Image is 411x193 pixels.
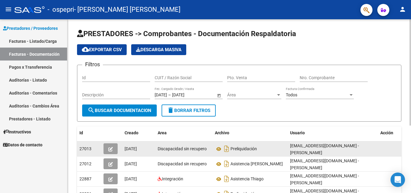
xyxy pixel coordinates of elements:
span: – [168,92,171,98]
span: Todos [286,92,297,97]
input: Start date [155,92,167,98]
span: Discapacidad sin recupero [158,146,207,151]
span: Archivo [215,130,229,135]
datatable-header-cell: Usuario [288,126,378,139]
datatable-header-cell: Id [77,126,101,139]
span: 22887 [79,176,91,181]
mat-icon: delete [167,107,174,114]
span: Exportar CSV [82,47,122,52]
span: - [PERSON_NAME] [PERSON_NAME] [74,3,181,16]
span: Buscar Documentacion [88,108,151,113]
span: Preliquidación [230,147,257,151]
span: Instructivos [3,129,31,135]
span: Área [227,92,276,98]
span: Descarga Masiva [136,47,181,52]
datatable-header-cell: Acción [378,126,408,139]
button: Buscar Documentacion [82,104,157,117]
app-download-masive: Descarga masiva de comprobantes (adjuntos) [131,44,186,55]
i: Descargar documento [223,159,230,169]
span: Id [79,130,83,135]
span: Acción [380,130,393,135]
span: Asistencia Thiago [230,177,264,182]
i: Descargar documento [223,144,230,154]
datatable-header-cell: Archivo [212,126,288,139]
span: [DATE] [125,161,137,166]
button: Open calendar [216,92,222,98]
span: [EMAIL_ADDRESS][DOMAIN_NAME] - [PERSON_NAME] [290,173,359,185]
span: - ospepri [48,3,74,16]
button: Descarga Masiva [131,44,186,55]
span: Creado [125,130,138,135]
span: Usuario [290,130,305,135]
i: Descargar documento [223,174,230,184]
span: 27012 [79,161,91,166]
div: Open Intercom Messenger [391,173,405,187]
button: Borrar Filtros [162,104,216,117]
mat-icon: search [88,107,95,114]
span: Discapacidad sin recupero [158,161,207,166]
span: 27013 [79,146,91,151]
datatable-header-cell: Area [155,126,212,139]
span: Asistencia [PERSON_NAME] [230,162,283,167]
mat-icon: cloud_download [82,46,89,53]
mat-icon: menu [5,6,12,13]
button: Exportar CSV [77,44,127,55]
span: [DATE] [125,176,137,181]
span: Datos de contacto [3,142,42,148]
mat-icon: person [399,6,406,13]
span: [DATE] [125,146,137,151]
span: Area [158,130,167,135]
span: [EMAIL_ADDRESS][DOMAIN_NAME] - [PERSON_NAME] [290,143,359,155]
span: Borrar Filtros [167,108,210,113]
datatable-header-cell: Creado [122,126,155,139]
span: Prestadores / Proveedores [3,25,58,32]
span: Integración [162,176,183,181]
span: [EMAIL_ADDRESS][DOMAIN_NAME] - [PERSON_NAME] [290,158,359,170]
h3: Filtros [82,60,103,69]
span: PRESTADORES -> Comprobantes - Documentación Respaldatoria [77,30,296,38]
input: End date [172,92,202,98]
